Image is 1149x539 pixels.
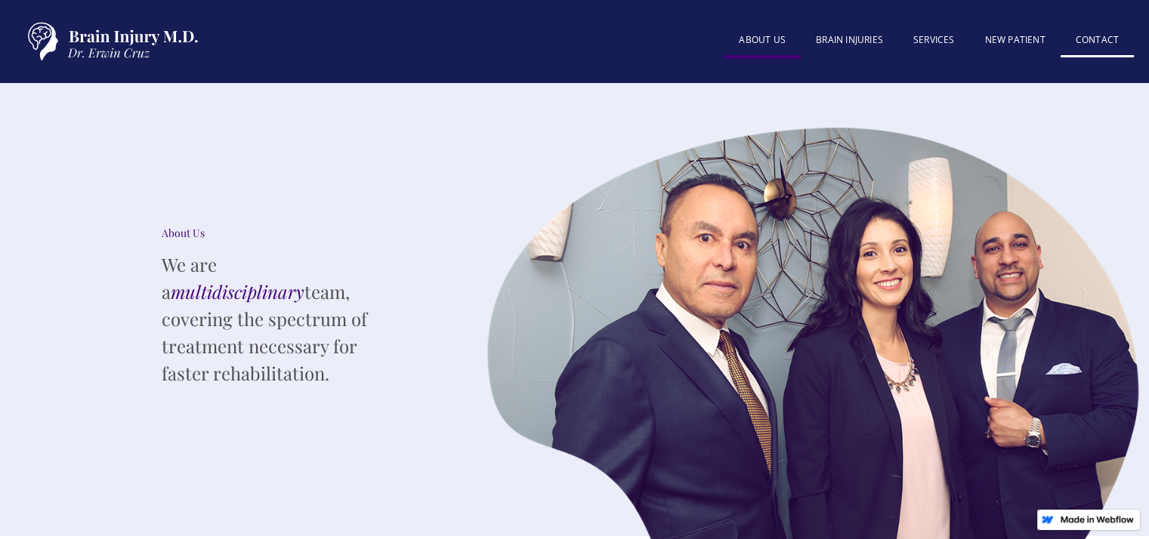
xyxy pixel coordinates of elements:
[1060,516,1134,523] img: Made in Webflow
[724,25,801,59] a: About US
[969,25,1060,55] a: New patient
[162,226,388,241] div: About Us
[801,25,898,55] a: BRAIN INJURIES
[1061,25,1134,57] a: Contact
[162,251,388,387] p: We are a team, covering the spectrum of treatment necessary for faster rehabilitation.
[15,15,204,68] a: home
[898,25,970,55] a: SERVICES
[171,279,304,303] em: multidisciplinary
